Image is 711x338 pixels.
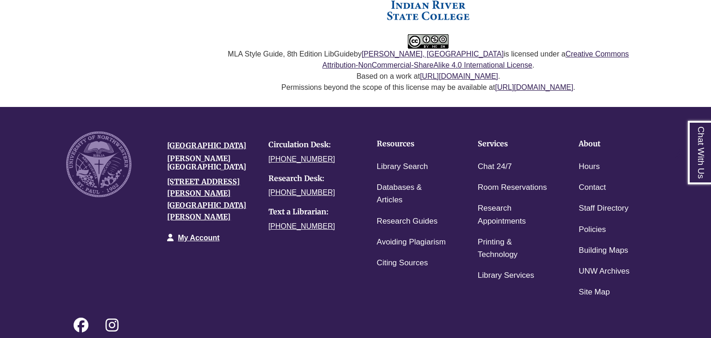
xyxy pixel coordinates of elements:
[478,202,550,228] a: Research Appointments
[268,175,355,183] h4: Research Desk:
[377,181,449,207] a: Databases & Articles
[268,208,355,216] h4: Text a Librarian:
[268,141,355,149] h4: Circulation Desk:
[478,140,550,148] h4: Services
[377,257,428,270] a: Citing Sources
[408,34,449,49] img: Creative Commons License
[220,34,636,93] p: by is licensed under a . Based on a work at . Permissions beyond the scope of this license may be...
[579,140,651,148] h4: About
[377,236,446,249] a: Avoiding Plagiarism
[478,236,550,262] a: Printing & Technology
[167,177,246,222] a: [STREET_ADDRESS][PERSON_NAME][GEOGRAPHIC_DATA][PERSON_NAME]
[377,160,428,174] a: Library Search
[66,131,131,197] img: UNW seal
[579,265,630,278] a: UNW Archives
[579,244,628,257] a: Building Maps
[268,222,335,230] a: [PHONE_NUMBER]
[228,50,354,58] span: MLA Style Guide, 8th Edition LibGuide
[74,318,88,332] i: Follow on Facebook
[322,50,629,69] a: Creative Commons Attribution-NonCommercial-ShareAlike 4.0 International License
[420,72,498,80] a: [URL][DOMAIN_NAME]
[478,160,512,174] a: Chat 24/7
[268,155,335,163] a: [PHONE_NUMBER]
[167,141,246,150] a: [GEOGRAPHIC_DATA]
[579,160,599,174] a: Hours
[268,188,335,196] a: [PHONE_NUMBER]
[495,83,573,91] a: [URL][DOMAIN_NAME]
[579,181,606,194] a: Contact
[377,215,437,228] a: Research Guides
[178,234,219,242] a: My Account
[106,318,118,332] i: Follow on Instagram
[377,140,449,148] h4: Resources
[579,223,606,237] a: Policies
[674,148,709,160] a: Back to Top
[362,50,504,58] a: [PERSON_NAME], [GEOGRAPHIC_DATA]
[167,155,254,171] h4: [PERSON_NAME][GEOGRAPHIC_DATA]
[579,202,628,215] a: Staff Directory
[478,269,534,282] a: Library Services
[478,181,547,194] a: Room Reservations
[579,286,610,299] a: Site Map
